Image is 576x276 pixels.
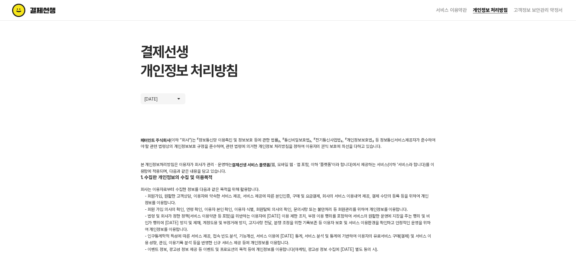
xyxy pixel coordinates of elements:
[141,174,436,181] h2: 1. 수집한 개인정보의 수집 및 이용목적
[176,96,182,102] img: arrow icon
[141,246,436,253] p: - 이벤트 정보, 광고성 정보 제공 등 이벤트 및 프로모션의 목적 등에 개인정보를 이용합니다(마케팅, 광고성 정보 수집에 [DATE] 별도 동의 시).
[473,7,508,13] a: 개인정보 처리방침
[232,163,270,168] b: 결제선생 서비스 플랫폼
[436,7,467,13] a: 서비스 이용약관
[141,233,436,246] p: - 인구통계학적 특성에 따른 서비스 제공, 접속 빈도 분석, 기능개선, 서비스 이용에 [DATE] 통계, 서비스 분석 및 통계에 기반하여 이용자의 유료서비스 구매(결제) 및 ...
[141,42,436,80] h1: 결제선생 개인정보 처리방침
[141,186,436,253] div: 회사는 이용자로부터 수집한 정보를 다음과 같은 목적을 위해 활용합니다.
[141,138,171,143] b: 페이민트 주식회사
[141,93,185,104] button: [DATE]
[514,7,563,13] a: 고객정보 보안관리 약정서
[144,96,162,102] p: [DATE]
[141,206,436,213] p: - 회원 가입 의사의 확인, 연령 확인, 이용자 본인 확인, 이용자 식별, 회원탈퇴 의사의 확인, 문의사항 또는 불만처리 등 회원관리를 위하여 개인정보를 이용합니다.
[141,213,436,233] p: - 법령 및 회사가 정한 정책(서비스 이용약관 등 포함)을 위반하는 이용자에 [DATE] 이용 제한 조치, 부정 이용 행위를 포함하여 서비스의 원활한 운영에 지장을 주는 행위...
[141,193,436,206] p: - 회원가입, 원활한 고객상담, 이용자와 약속한 서비스 제공, 서비스 제공에 따른 본인인증, 구매 및 요금결제, 회사의 서비스 이용내역 제공, 결제 수단의 등록 등을 위하여 ...
[12,4,81,17] img: terms logo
